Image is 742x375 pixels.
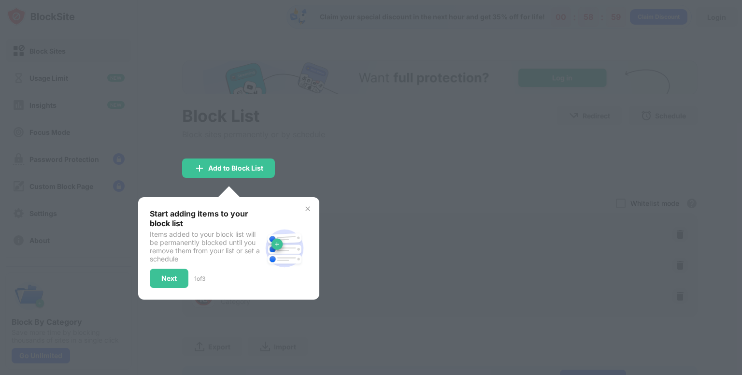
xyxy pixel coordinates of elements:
img: block-site.svg [261,225,308,272]
div: Next [161,274,177,282]
div: Items added to your block list will be permanently blocked until you remove them from your list o... [150,230,261,263]
img: x-button.svg [304,205,312,213]
div: Start adding items to your block list [150,209,261,228]
div: Add to Block List [208,164,263,172]
div: 1 of 3 [194,275,205,282]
